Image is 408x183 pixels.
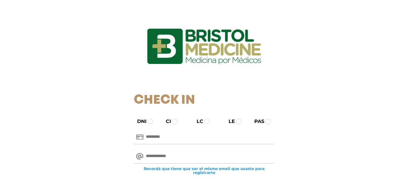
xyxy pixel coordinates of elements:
[132,118,146,125] label: DNI
[123,7,286,86] img: logo_ingresarbristol.jpg
[134,167,274,175] small: Recordá que tiene que ser el mismo email que usaste para registrarte
[191,118,203,125] label: LC
[160,118,171,125] label: CI
[249,118,264,125] label: PAS
[223,118,235,125] label: LE
[134,93,274,108] h1: Check In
